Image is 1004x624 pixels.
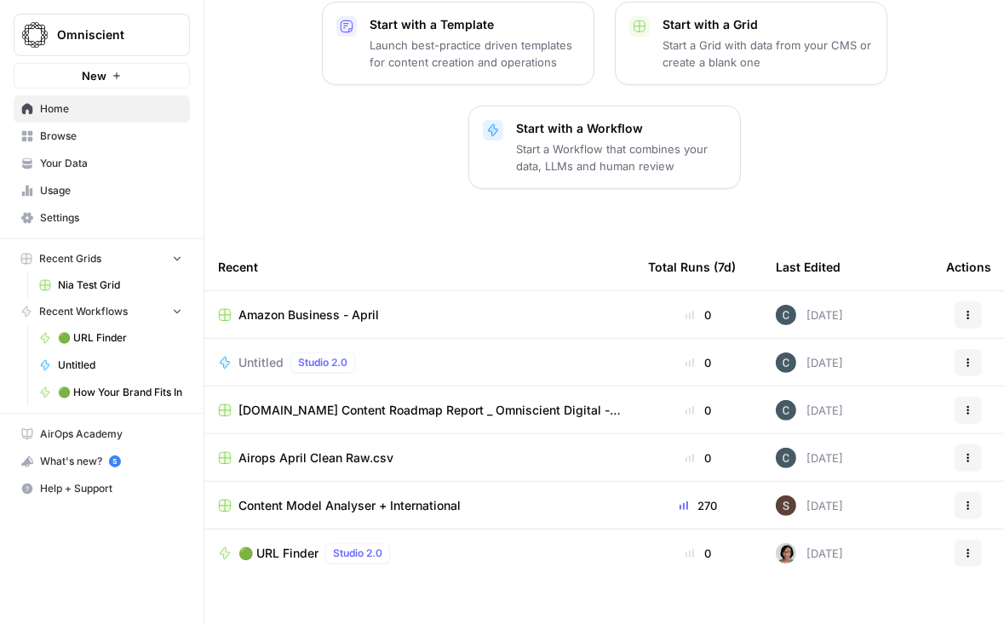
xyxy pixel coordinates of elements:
[14,123,190,150] a: Browse
[648,243,736,290] div: Total Runs (7d)
[40,183,182,198] span: Usage
[238,402,621,419] span: [DOMAIN_NAME] Content Roadmap Report _ Omniscient Digital - Roadmap #11 (Q2 2025).csv
[58,330,182,346] span: 🟢 URL Finder
[648,449,749,467] div: 0
[648,402,749,419] div: 0
[776,352,796,373] img: ya9ttg8brscgshkrx5kibreqqo4l
[40,156,182,171] span: Your Data
[238,306,379,323] span: Amazon Business - April
[370,37,580,71] p: Launch best-practice driven templates for content creation and operations
[517,140,726,175] p: Start a Workflow that combines your data, LLMs and human review
[40,481,182,496] span: Help + Support
[39,251,101,266] span: Recent Grids
[32,272,190,299] a: Nia Test Grid
[517,120,726,137] p: Start with a Workflow
[648,545,749,562] div: 0
[40,210,182,226] span: Settings
[663,16,873,33] p: Start with a Grid
[663,37,873,71] p: Start a Grid with data from your CMS or create a blank one
[776,305,843,325] div: [DATE]
[58,358,182,373] span: Untitled
[14,150,190,177] a: Your Data
[776,400,796,421] img: ya9ttg8brscgshkrx5kibreqqo4l
[40,101,182,117] span: Home
[298,355,347,370] span: Studio 2.0
[109,455,121,467] a: 5
[238,449,393,467] span: Airops April Clean Raw.csv
[14,448,190,475] button: What's new? 5
[32,379,190,406] a: 🟢 How Your Brand Fits In
[57,26,160,43] span: Omniscient
[238,497,461,514] span: Content Model Analyser + International
[776,495,796,516] img: 636nrn0jtp85wi2rp0hrvawyotq1
[218,243,621,290] div: Recent
[776,448,796,468] img: ya9ttg8brscgshkrx5kibreqqo4l
[333,546,382,561] span: Studio 2.0
[40,129,182,144] span: Browse
[14,95,190,123] a: Home
[238,545,318,562] span: 🟢 URL Finder
[468,106,741,189] button: Start with a WorkflowStart a Workflow that combines your data, LLMs and human review
[648,306,749,323] div: 0
[776,243,840,290] div: Last Edited
[218,352,621,373] a: UntitledStudio 2.0
[218,449,621,467] a: Airops April Clean Raw.csv
[776,543,843,564] div: [DATE]
[218,497,621,514] a: Content Model Analyser + International
[14,421,190,448] a: AirOps Academy
[776,495,843,516] div: [DATE]
[40,426,182,442] span: AirOps Academy
[82,67,106,84] span: New
[370,16,580,33] p: Start with a Template
[218,306,621,323] a: Amazon Business - April
[14,63,190,89] button: New
[322,2,594,85] button: Start with a TemplateLaunch best-practice driven templates for content creation and operations
[14,14,190,56] button: Workspace: Omniscient
[14,204,190,232] a: Settings
[20,20,50,50] img: Omniscient Logo
[14,246,190,272] button: Recent Grids
[39,304,128,319] span: Recent Workflows
[648,497,749,514] div: 270
[776,352,843,373] div: [DATE]
[648,354,749,371] div: 0
[218,543,621,564] a: 🟢 URL FinderStudio 2.0
[58,385,182,400] span: 🟢 How Your Brand Fits In
[218,402,621,419] a: [DOMAIN_NAME] Content Roadmap Report _ Omniscient Digital - Roadmap #11 (Q2 2025).csv
[946,243,991,290] div: Actions
[32,324,190,352] a: 🟢 URL Finder
[14,449,189,474] div: What's new?
[32,352,190,379] a: Untitled
[615,2,887,85] button: Start with a GridStart a Grid with data from your CMS or create a blank one
[776,305,796,325] img: ya9ttg8brscgshkrx5kibreqqo4l
[238,354,284,371] span: Untitled
[58,278,182,293] span: Nia Test Grid
[776,448,843,468] div: [DATE]
[14,177,190,204] a: Usage
[14,475,190,502] button: Help + Support
[776,543,796,564] img: 2ns17aq5gcu63ep90r8nosmzf02r
[14,299,190,324] button: Recent Workflows
[112,457,117,466] text: 5
[776,400,843,421] div: [DATE]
